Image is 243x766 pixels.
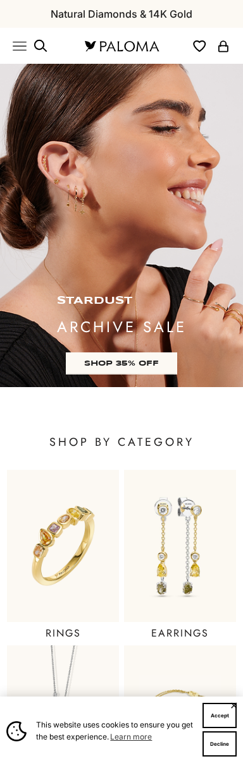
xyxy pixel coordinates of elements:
[192,38,230,54] nav: Secondary navigation
[202,703,237,728] button: Accept
[13,39,70,54] nav: Primary navigation
[121,467,239,643] a: EARRINGS
[66,352,177,374] a: SHOP 35% OFF
[4,429,239,455] p: SHOP BY CATEGORY
[4,467,121,643] a: RINGS
[57,318,187,337] p: ARCHIVE SALE
[230,702,238,709] button: Close
[46,626,81,640] p: RINGS
[109,730,154,744] a: Learn more
[51,6,192,22] p: Natural Diamonds & 14K Gold
[151,626,209,640] p: EARRINGS
[6,721,27,741] img: Cookie banner
[202,731,237,757] button: Decline
[57,295,187,308] p: STARDUST
[36,719,193,744] span: This website uses cookies to ensure you get the best experience.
